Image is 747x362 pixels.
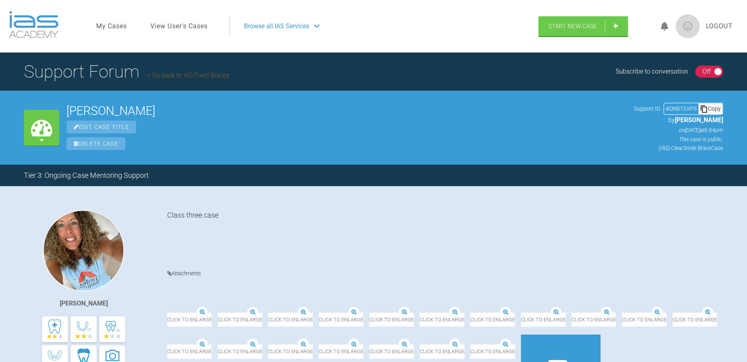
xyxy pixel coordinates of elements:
[147,72,229,79] a: Go back to IAS Fixed Braces
[218,313,262,327] span: Click to enlarge
[66,105,627,117] h2: [PERSON_NAME]
[706,21,733,31] a: Logout
[634,135,723,144] p: This case is public.
[470,313,515,327] span: Click to enlarge
[66,121,136,134] span: Edit Case Title
[622,313,667,327] span: Click to enlarge
[319,344,363,358] span: Click to enlarge
[167,269,723,278] h4: Attachments
[60,298,108,309] div: [PERSON_NAME]
[675,116,723,124] span: [PERSON_NAME]
[66,137,125,150] span: Delete Case
[369,313,414,327] span: Click to enlarge
[43,210,124,291] img: Rebecca Lynne Williams
[9,11,59,38] img: logo-light.3e3ef733.png
[218,344,262,358] span: Click to enlarge
[167,344,212,358] span: Click to enlarge
[664,104,698,113] div: # ONBT5XP5
[673,313,717,327] span: Click to enlarge
[268,313,313,327] span: Click to enlarge
[24,58,229,86] h1: Support Forum
[369,344,414,358] span: Click to enlarge
[150,21,208,31] a: View User's Cases
[420,344,464,358] span: Click to enlarge
[676,14,700,38] img: profile.png
[167,210,723,257] div: Class three case
[616,66,688,77] div: Subscribe to conversation
[96,21,127,31] a: My Cases
[698,103,722,114] div: Copy
[634,104,660,113] span: Support ID
[420,313,464,327] span: Click to enlarge
[702,66,711,77] div: Off
[548,23,597,30] span: Start New Case
[634,115,723,125] p: by
[571,313,616,327] span: Click to enlarge
[538,16,628,36] a: Start New Case
[167,313,212,327] span: Click to enlarge
[244,21,309,31] span: Browse all IAS Services
[319,313,363,327] span: Click to enlarge
[634,144,723,152] p: (IAS) ClearSmile Brace Case
[470,344,515,358] span: Click to enlarge
[634,126,723,134] p: on [DATE] at 6:54pm
[521,313,566,327] span: Click to enlarge
[24,170,149,181] div: Tier 3: Ongoing Case Mentoring Support
[268,344,313,358] span: Click to enlarge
